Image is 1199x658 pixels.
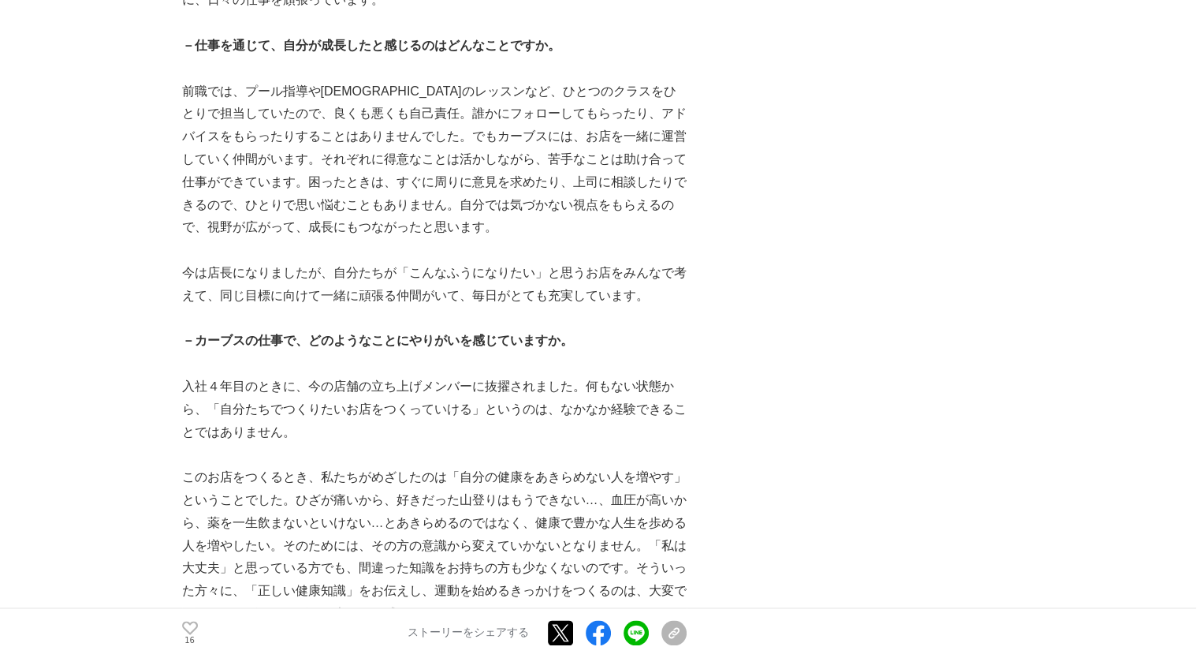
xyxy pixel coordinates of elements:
p: 16 [182,637,198,645]
p: このお店をつくるとき、私たちがめざしたのは「自分の健康をあきらめない人を増やす」ということでした。ひざが痛いから、好きだった山登りはもうできない…、血圧が高いから、薬を一生飲まないといけない…と... [182,466,687,626]
p: 前職では、プール指導や[DEMOGRAPHIC_DATA]のレッスンなど、ひとつのクラスをひとりで担当していたので、良くも悪くも自己責任。誰かにフォローしてもらったり、アドバイスをもらったりする... [182,80,687,240]
strong: －カーブスの仕事で、どのようなことにやりがいを感じていますか。 [182,334,573,347]
p: ストーリーをシェアする [408,626,529,641]
p: 今は店長になりましたが、自分たちが「こんなふうになりたい」と思うお店をみんなで考えて、同じ目標に向けて一緒に頑張る仲間がいて、毎日がとても充実しています。 [182,262,687,308]
p: 入社４年目のときに、今の店舗の立ち上げメンバーに抜擢されました。何もない状態から、「自分たちでつくりたいお店をつくっていける」というのは、なかなか経験できることではありません。 [182,376,687,443]
strong: －仕事を通じて、自分が成長したと感じるのはどんなことですか。 [182,39,560,52]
